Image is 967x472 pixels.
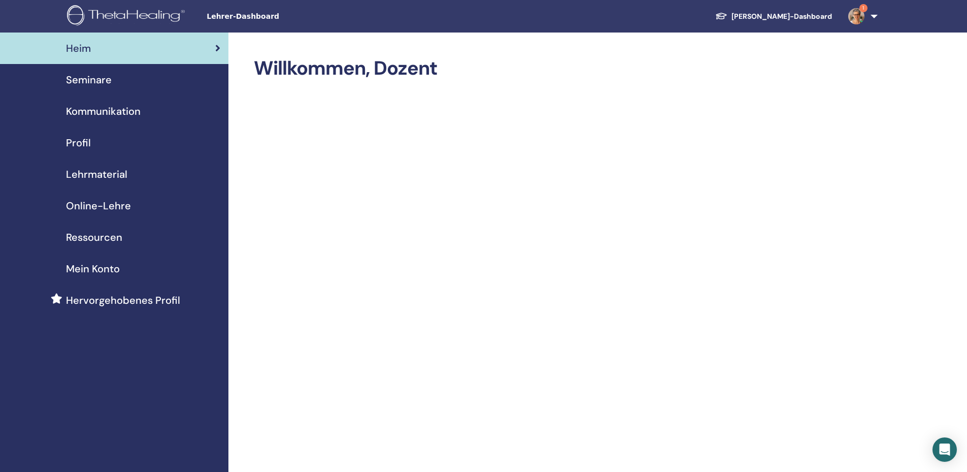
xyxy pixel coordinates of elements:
[67,5,188,28] img: logo.png
[932,437,957,462] div: Open Intercom Messenger
[66,72,112,87] span: Seminare
[66,198,131,213] span: Online-Lehre
[66,293,180,308] span: Hervorgehobenes Profil
[66,41,91,56] span: Heim
[254,57,862,80] h2: Willkommen, Dozent
[66,104,141,119] span: Kommunikation
[207,11,359,22] span: Lehrer-Dashboard
[66,261,120,276] span: Mein Konto
[715,12,727,20] img: graduation-cap-white.svg
[707,7,840,26] a: [PERSON_NAME]-Dashboard
[66,167,127,182] span: Lehrmaterial
[66,230,122,245] span: Ressourcen
[859,4,868,12] span: 1
[848,8,864,24] img: default.jpg
[66,135,91,150] span: Profil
